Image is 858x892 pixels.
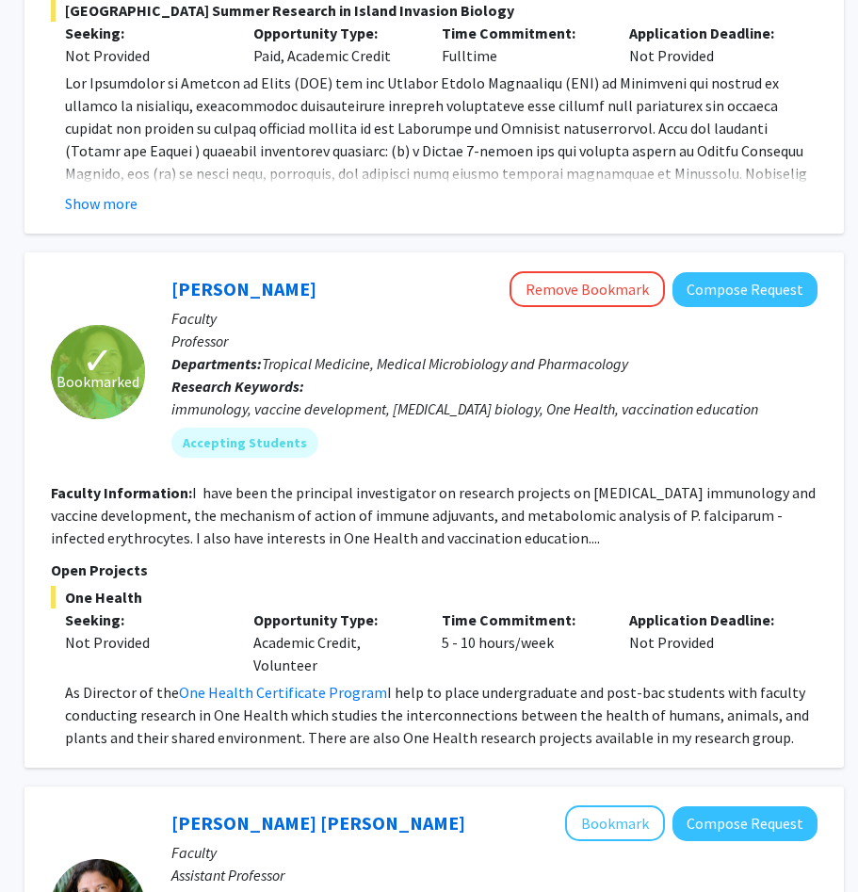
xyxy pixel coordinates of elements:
span: Lor Ipsumdolor si Ametcon ad Elits (DOE) tem inc Utlabor Etdolo Magnaaliqu (ENI) ad Minimveni qui... [65,73,807,318]
a: [PERSON_NAME] [171,277,316,300]
fg-read-more: I have been the principal investigator on research projects on [MEDICAL_DATA] immunology and vacc... [51,483,816,547]
p: Seeking: [65,22,225,44]
iframe: Chat [14,807,80,878]
p: Application Deadline: [629,22,789,44]
p: Faculty [171,841,818,864]
span: One Health [51,586,818,608]
div: 5 - 10 hours/week [428,608,616,676]
button: Add Samia Valeria Ozorio Dutra to Bookmarks [565,805,665,841]
p: Professor [171,330,818,352]
div: Academic Credit, Volunteer [239,608,428,676]
span: Bookmarked [57,370,139,393]
button: Compose Request to Sandra Chang [672,272,818,307]
div: Not Provided [615,22,803,67]
div: immunology, vaccine development, [MEDICAL_DATA] biology, One Health, vaccination education [171,397,818,420]
a: [PERSON_NAME] [PERSON_NAME] [171,811,465,835]
b: Departments: [171,354,262,373]
button: Show more [65,192,138,215]
p: As Director of the I help to place undergraduate and post-bac students with faculty conducting re... [65,681,818,749]
p: Opportunity Type: [253,22,413,44]
button: Remove Bookmark [510,271,665,307]
div: Not Provided [615,608,803,676]
p: Application Deadline: [629,608,789,631]
mat-chip: Accepting Students [171,428,318,458]
p: Opportunity Type: [253,608,413,631]
p: Seeking: [65,608,225,631]
span: Tropical Medicine, Medical Microbiology and Pharmacology [262,354,628,373]
button: Compose Request to Samia Valeria Ozorio Dutra [672,806,818,841]
b: Faculty Information: [51,483,192,502]
div: Not Provided [65,44,225,67]
b: Research Keywords: [171,377,304,396]
p: Faculty [171,307,818,330]
div: Not Provided [65,631,225,654]
a: One Health Certificate Program [179,683,387,702]
div: Fulltime [428,22,616,67]
p: Time Commitment: [442,22,602,44]
p: Time Commitment: [442,608,602,631]
span: ✓ [82,351,114,370]
p: Assistant Professor [171,864,818,886]
div: Paid, Academic Credit [239,22,428,67]
p: Open Projects [51,559,818,581]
